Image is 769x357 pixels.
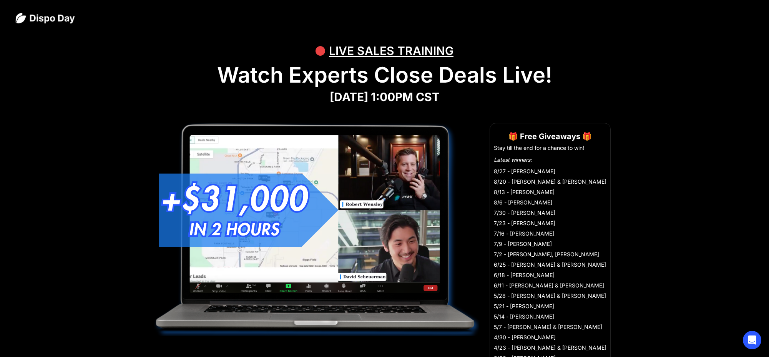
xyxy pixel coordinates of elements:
div: LIVE SALES TRAINING [329,39,453,62]
div: Open Intercom Messenger [743,331,761,349]
strong: [DATE] 1:00PM CST [330,90,440,104]
em: Latest winners: [494,156,532,163]
li: Stay till the end for a chance to win! [494,144,606,152]
strong: 🎁 Free Giveaways 🎁 [508,132,592,141]
h1: Watch Experts Close Deals Live! [15,62,754,88]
